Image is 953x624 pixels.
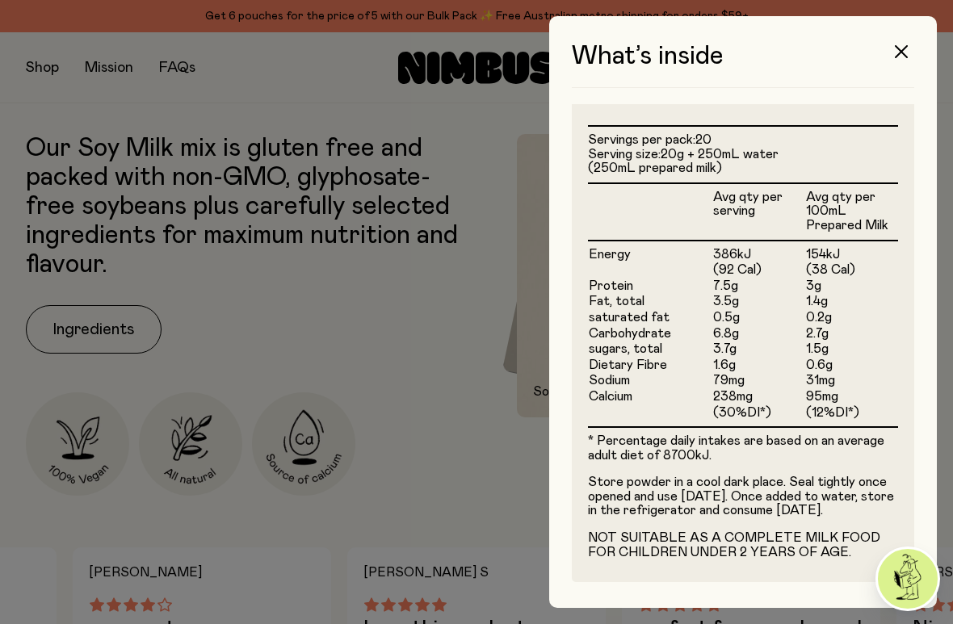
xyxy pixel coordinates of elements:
[805,310,898,326] td: 0.2g
[695,133,712,146] span: 20
[712,389,805,405] td: 238mg
[805,405,898,427] td: (12%DI*)
[712,183,805,241] th: Avg qty per serving
[712,241,805,263] td: 386kJ
[805,326,898,342] td: 2.7g
[878,549,938,609] img: agent
[712,373,805,389] td: 79mg
[588,475,898,518] p: Store powder in a cool dark place. Seal tightly once opened and use [DATE]. Once added to water, ...
[572,42,914,88] h3: What’s inside
[712,294,805,310] td: 3.5g
[805,294,898,310] td: 1.4g
[805,358,898,374] td: 0.6g
[712,358,805,374] td: 1.6g
[588,148,779,175] span: 20g + 250mL water (250mL prepared milk)
[805,241,898,263] td: 154kJ
[805,373,898,389] td: 31mg
[589,374,630,387] span: Sodium
[712,341,805,358] td: 3.7g
[712,278,805,295] td: 7.5g
[712,310,805,326] td: 0.5g
[588,133,898,148] li: Servings per pack:
[588,434,898,463] p: * Percentage daily intakes are based on an average adult diet of 8700kJ.
[805,341,898,358] td: 1.5g
[805,183,898,241] th: Avg qty per 100mL Prepared Milk
[588,148,898,176] li: Serving size:
[588,531,898,559] p: NOT SUITABLE AS A COMPLETE MILK FOOD FOR CHILDREN UNDER 2 YEARS OF AGE.
[589,327,671,340] span: Carbohydrate
[712,405,805,427] td: (30%DI*)
[805,389,898,405] td: 95mg
[805,278,898,295] td: 3g
[589,390,632,403] span: Calcium
[589,295,644,308] span: Fat, total
[805,262,898,278] td: (38 Cal)
[589,311,670,324] span: saturated fat
[589,342,662,355] span: sugars, total
[712,326,805,342] td: 6.8g
[589,279,633,292] span: Protein
[712,262,805,278] td: (92 Cal)
[589,358,667,371] span: Dietary Fibre
[589,248,631,261] span: Energy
